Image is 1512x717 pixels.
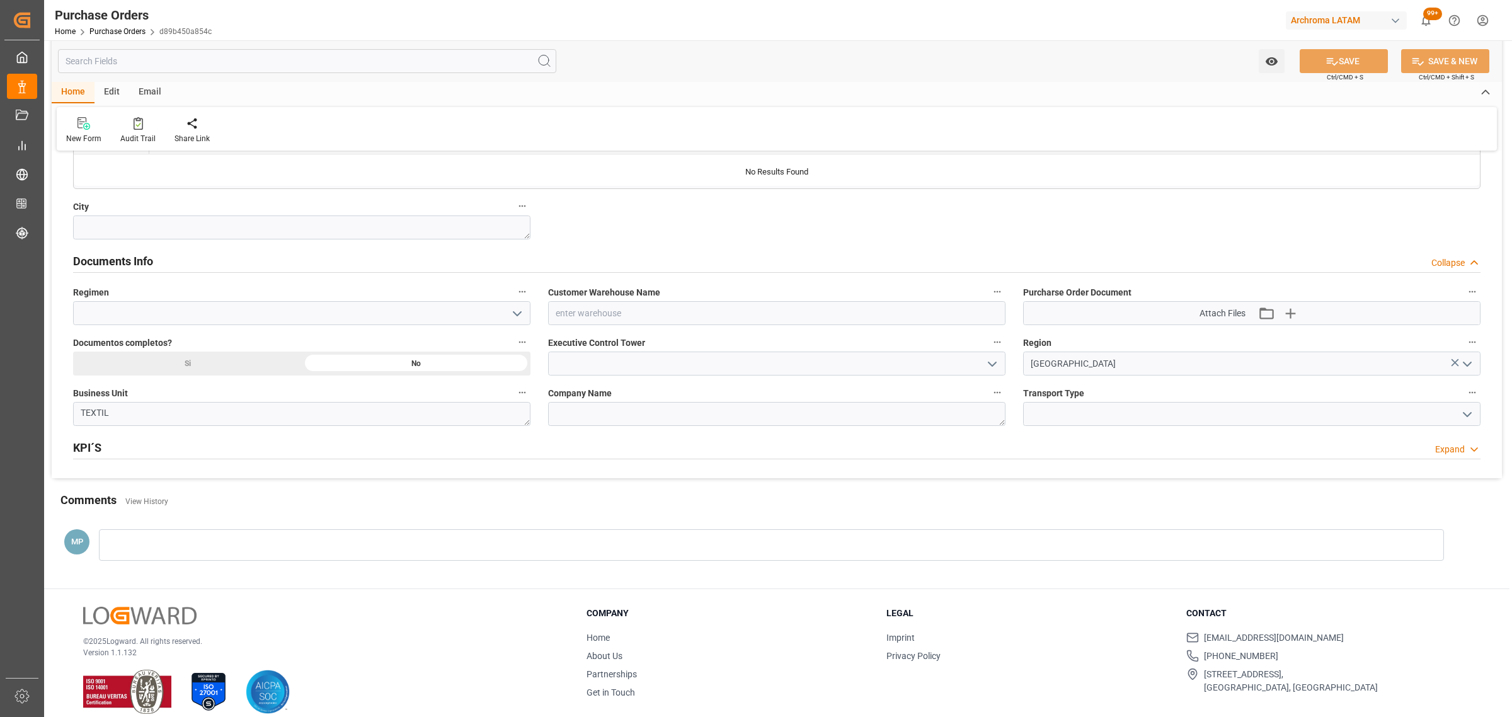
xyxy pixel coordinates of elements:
[1464,334,1480,350] button: Region
[1327,72,1363,82] span: Ctrl/CMD + S
[1464,384,1480,401] button: Transport Type
[587,669,637,679] a: Partnerships
[886,651,941,661] a: Privacy Policy
[886,607,1171,620] h3: Legal
[587,633,610,643] a: Home
[129,82,171,103] div: Email
[120,133,156,144] div: Audit Trail
[58,49,556,73] input: Search Fields
[89,27,146,36] a: Purchase Orders
[989,384,1005,401] button: Company Name
[1423,8,1442,20] span: 99+
[73,253,153,270] h2: Documents Info
[1186,607,1470,620] h3: Contact
[587,651,622,661] a: About Us
[125,497,168,506] a: View History
[1435,443,1465,456] div: Expand
[1286,8,1412,32] button: Archroma LATAM
[514,334,530,350] button: Documentos completos?
[1259,49,1285,73] button: open menu
[1457,404,1476,424] button: open menu
[55,27,76,36] a: Home
[1204,668,1378,694] span: [STREET_ADDRESS], [GEOGRAPHIC_DATA], [GEOGRAPHIC_DATA]
[886,633,915,643] a: Imprint
[587,687,635,697] a: Get in Touch
[514,198,530,214] button: City
[60,491,117,508] h2: Comments
[73,439,101,456] h2: KPI´S
[186,670,231,714] img: ISO 27001 Certification
[83,647,555,658] p: Version 1.1.132
[548,286,660,299] span: Customer Warehouse Name
[507,304,526,323] button: open menu
[1401,49,1489,73] button: SAVE & NEW
[1023,387,1084,400] span: Transport Type
[1431,256,1465,270] div: Collapse
[1412,6,1440,35] button: show 100 new notifications
[1300,49,1388,73] button: SAVE
[1464,284,1480,300] button: Purcharse Order Document
[73,352,302,376] div: Si
[548,301,1005,325] input: enter warehouse
[1023,336,1051,350] span: Region
[66,133,101,144] div: New Form
[1419,72,1474,82] span: Ctrl/CMD + Shift + S
[83,607,197,625] img: Logward Logo
[73,336,172,350] span: Documentos completos?
[175,133,210,144] div: Share Link
[1204,650,1278,663] span: [PHONE_NUMBER]
[94,82,129,103] div: Edit
[73,286,109,299] span: Regimen
[1286,11,1407,30] div: Archroma LATAM
[1457,354,1476,374] button: open menu
[52,82,94,103] div: Home
[982,354,1001,374] button: open menu
[514,384,530,401] button: Business Unit
[83,670,171,714] img: ISO 9001 & ISO 14001 Certification
[989,334,1005,350] button: Executive Control Tower
[246,670,290,714] img: AICPA SOC
[302,352,530,376] div: No
[548,387,612,400] span: Company Name
[1200,307,1246,320] span: Attach Files
[1204,631,1344,645] span: [EMAIL_ADDRESS][DOMAIN_NAME]
[1023,286,1131,299] span: Purcharse Order Document
[548,336,645,350] span: Executive Control Tower
[73,200,89,214] span: City
[55,6,212,25] div: Purchase Orders
[73,387,128,400] span: Business Unit
[989,284,1005,300] button: Customer Warehouse Name
[587,607,871,620] h3: Company
[1440,6,1469,35] button: Help Center
[514,284,530,300] button: Regimen
[83,636,555,647] p: © 2025 Logward. All rights reserved.
[73,402,530,426] textarea: TEXTIL
[71,537,83,546] span: MP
